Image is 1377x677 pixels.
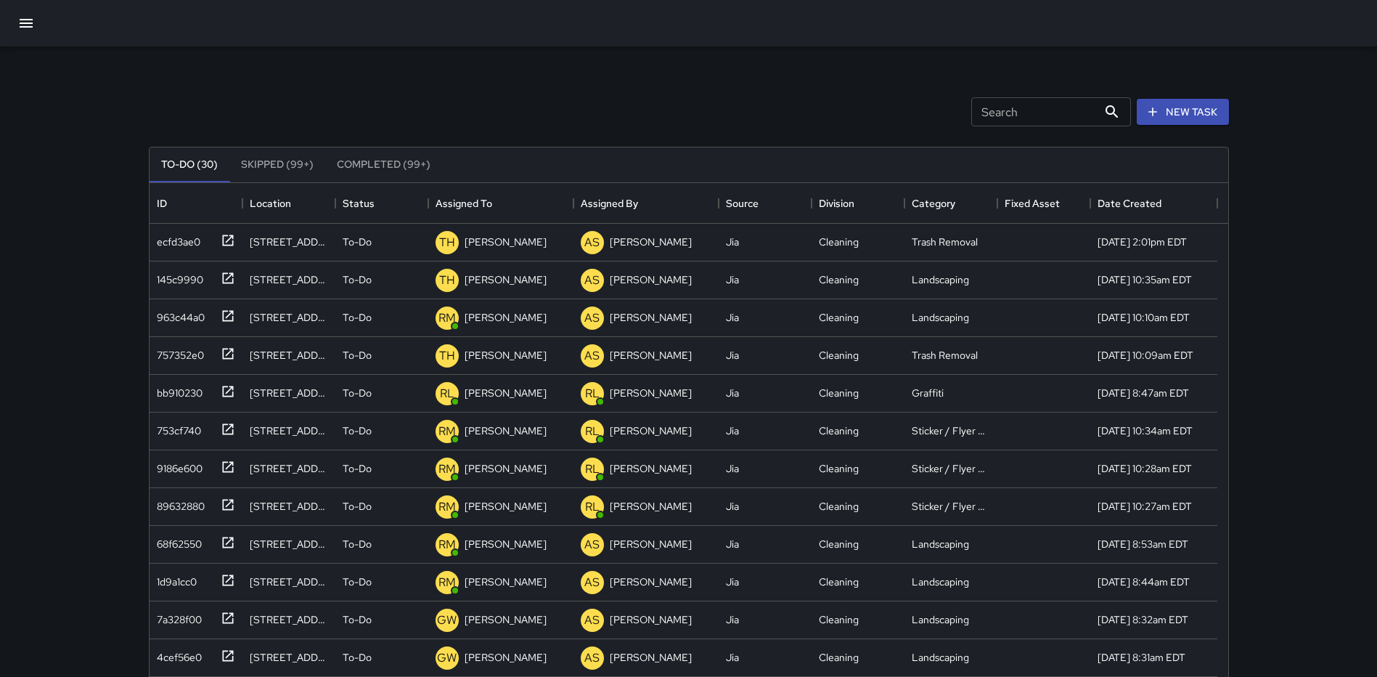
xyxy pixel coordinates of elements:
div: Status [335,183,428,224]
div: Date Created [1098,183,1161,224]
div: Source [719,183,812,224]
div: Date Created [1090,183,1217,224]
div: Cleaning [819,235,859,249]
button: To-Do (30) [150,147,229,182]
div: Category [904,183,997,224]
p: To-Do [343,499,372,514]
p: RL [585,385,600,402]
div: Landscaping [912,537,969,551]
p: [PERSON_NAME] [465,612,547,627]
p: [PERSON_NAME] [610,386,692,400]
div: Trash Removal [912,235,978,249]
p: [PERSON_NAME] [465,650,547,665]
p: [PERSON_NAME] [465,272,547,287]
div: Cleaning [819,650,859,665]
p: To-Do [343,423,372,438]
p: [PERSON_NAME] [610,575,692,589]
div: 9186e600 [151,455,203,476]
div: Cleaning [819,386,859,400]
div: 70 N Street Northeast [250,310,328,325]
div: 1d9a1cc0 [151,569,197,589]
div: 25 K Street Northeast [250,386,328,400]
div: 8/12/2025, 10:28am EDT [1098,461,1192,476]
div: Cleaning [819,272,859,287]
p: To-Do [343,650,372,665]
p: RM [438,574,456,591]
div: bb910230 [151,380,203,400]
p: AS [584,536,600,554]
div: 757352e0 [151,342,204,362]
p: To-Do [343,235,372,249]
div: Assigned By [573,183,719,224]
p: To-Do [343,537,372,551]
div: Cleaning [819,461,859,476]
div: Jia [726,499,739,514]
p: AS [584,649,600,667]
p: To-Do [343,461,372,476]
p: TH [439,347,455,365]
div: ID [150,183,242,224]
p: [PERSON_NAME] [610,235,692,249]
div: 1242 3rd Street Northeast [250,499,328,514]
div: 963c44a0 [151,304,205,325]
div: Category [912,183,955,224]
div: Jia [726,650,739,665]
div: Cleaning [819,575,859,589]
div: 8/15/2025, 2:01pm EDT [1098,235,1187,249]
div: Jia [726,272,739,287]
div: 172 L Street Northeast [250,235,328,249]
p: RL [440,385,454,402]
p: [PERSON_NAME] [610,650,692,665]
p: [PERSON_NAME] [610,310,692,325]
div: Cleaning [819,423,859,438]
div: 8/15/2025, 10:09am EDT [1098,348,1193,362]
p: TH [439,234,455,251]
div: Status [343,183,375,224]
p: [PERSON_NAME] [610,423,692,438]
div: Division [812,183,904,224]
p: To-Do [343,612,372,627]
div: Landscaping [912,612,969,627]
div: Sticker / Flyer Removal [912,499,990,514]
p: AS [584,612,600,629]
div: Fixed Asset [997,183,1090,224]
div: Assigned To [436,183,492,224]
div: 8/12/2025, 10:27am EDT [1098,499,1192,514]
div: 75 New York Avenue Northeast [250,612,328,627]
div: Landscaping [912,575,969,589]
p: To-Do [343,348,372,362]
div: Jia [726,612,739,627]
div: Jia [726,537,739,551]
div: Fixed Asset [1005,183,1060,224]
div: 70 N Street Northeast [250,348,328,362]
p: To-Do [343,310,372,325]
p: To-Do [343,386,372,400]
div: 8/12/2025, 8:53am EDT [1098,537,1188,551]
div: Sticker / Flyer Removal [912,423,990,438]
div: 211 M Street Northeast [250,537,328,551]
div: 8/12/2025, 8:44am EDT [1098,575,1190,589]
div: 753cf740 [151,418,201,438]
div: Sticker / Flyer Removal [912,461,990,476]
div: Jia [726,386,739,400]
p: TH [439,272,455,289]
p: [PERSON_NAME] [465,575,547,589]
div: Location [242,183,335,224]
p: RM [438,309,456,327]
div: Cleaning [819,348,859,362]
div: Jia [726,348,739,362]
p: AS [584,272,600,289]
p: To-Do [343,575,372,589]
div: Landscaping [912,650,969,665]
div: 89632880 [151,493,205,514]
div: 8/12/2025, 8:31am EDT [1098,650,1185,665]
div: 68f62550 [151,531,202,551]
div: Landscaping [912,310,969,325]
div: 8/15/2025, 10:10am EDT [1098,310,1190,325]
div: Cleaning [819,612,859,627]
p: To-Do [343,272,372,287]
p: RM [438,498,456,516]
p: RM [438,461,456,478]
div: 75 New York Avenue Northeast [250,650,328,665]
p: [PERSON_NAME] [465,386,547,400]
